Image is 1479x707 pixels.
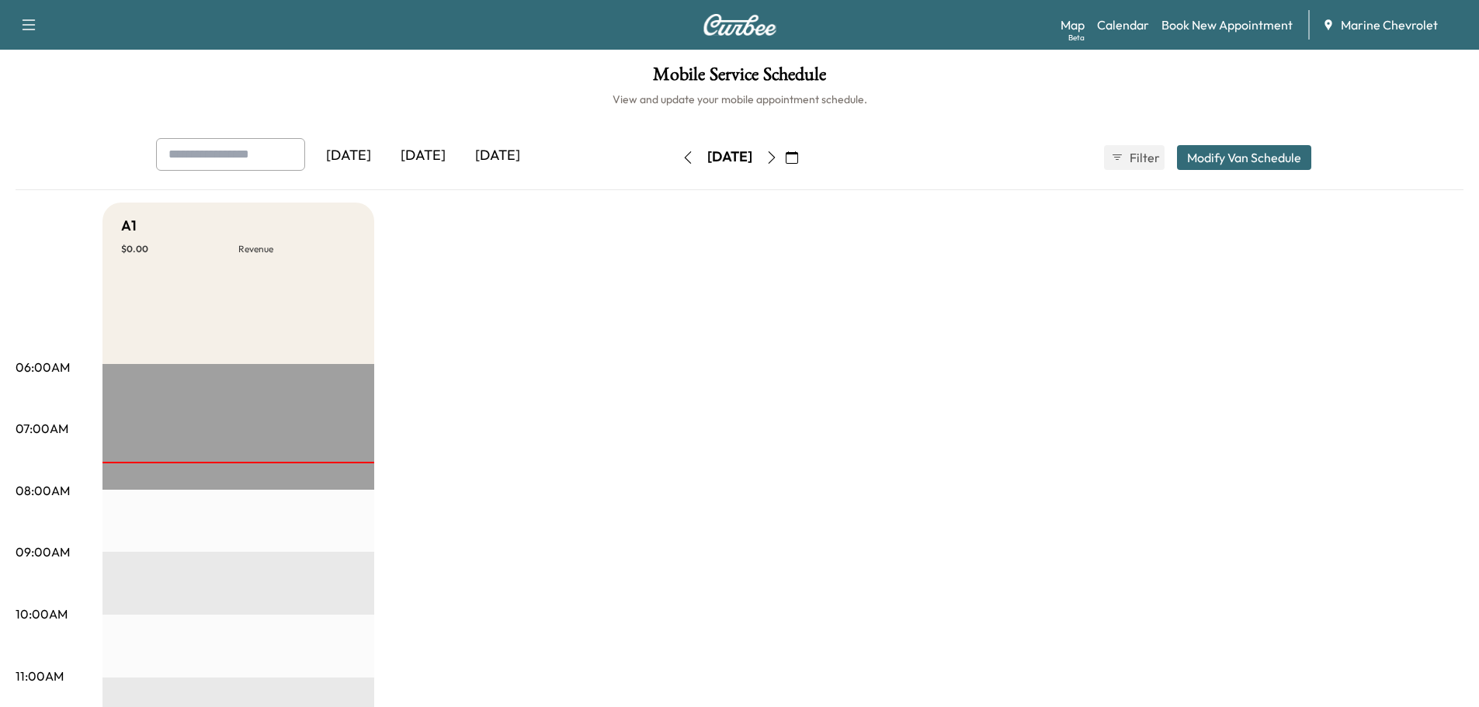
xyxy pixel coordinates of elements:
[1161,16,1293,34] a: Book New Appointment
[16,92,1463,107] h6: View and update your mobile appointment schedule.
[460,138,535,174] div: [DATE]
[121,243,238,255] p: $ 0.00
[1068,32,1085,43] div: Beta
[16,605,68,623] p: 10:00AM
[16,481,70,500] p: 08:00AM
[1177,145,1311,170] button: Modify Van Schedule
[16,358,70,376] p: 06:00AM
[1097,16,1149,34] a: Calendar
[1061,16,1085,34] a: MapBeta
[703,14,777,36] img: Curbee Logo
[16,667,64,685] p: 11:00AM
[16,542,70,561] p: 09:00AM
[1341,16,1438,34] span: Marine Chevrolet
[386,138,460,174] div: [DATE]
[238,243,356,255] p: Revenue
[311,138,386,174] div: [DATE]
[1104,145,1165,170] button: Filter
[16,419,68,438] p: 07:00AM
[707,147,752,167] div: [DATE]
[16,65,1463,92] h1: Mobile Service Schedule
[121,215,137,237] h5: A1
[1130,148,1158,167] span: Filter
